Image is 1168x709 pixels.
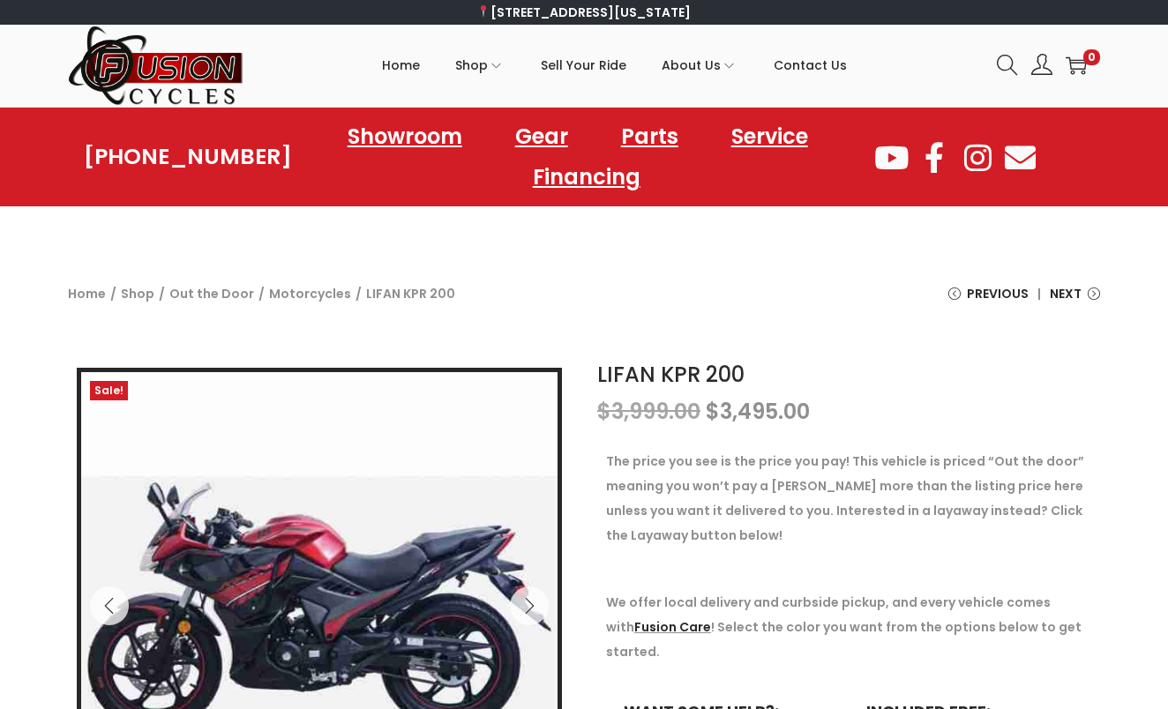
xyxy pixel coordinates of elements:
nav: Menu [292,116,872,198]
a: Sell Your Ride [541,26,626,105]
a: Next [1050,281,1100,319]
bdi: 3,999.00 [597,397,700,426]
span: / [356,281,362,306]
span: $ [597,397,611,426]
p: We offer local delivery and curbside pickup, and every vehicle comes with ! Select the color you ... [606,590,1091,664]
span: $ [706,397,720,426]
span: / [159,281,165,306]
a: Contact Us [774,26,847,105]
span: / [110,281,116,306]
span: Home [382,43,420,87]
span: Contact Us [774,43,847,87]
a: Showroom [330,116,480,157]
a: Financing [515,157,658,198]
a: About Us [662,26,738,105]
a: Shop [455,26,505,105]
span: LIFAN KPR 200 [366,281,455,306]
a: [PHONE_NUMBER] [84,145,292,169]
a: 0 [1066,55,1087,76]
a: Home [382,26,420,105]
span: Previous [967,281,1029,306]
bdi: 3,495.00 [706,397,810,426]
a: Gear [498,116,586,157]
a: Motorcycles [269,285,351,302]
span: About Us [662,43,721,87]
span: / [258,281,265,306]
span: Next [1050,281,1082,306]
button: Previous [90,586,129,625]
a: Fusion Care [634,618,711,636]
button: Next [510,586,549,625]
img: 📍 [477,5,490,18]
a: Out the Door [169,285,254,302]
a: Home [68,285,106,302]
a: Service [714,116,826,157]
a: [STREET_ADDRESS][US_STATE] [477,4,692,21]
a: Parts [603,116,696,157]
span: Shop [455,43,488,87]
nav: Primary navigation [244,26,984,105]
a: Shop [121,285,154,302]
span: Sell Your Ride [541,43,626,87]
img: Woostify retina logo [68,25,244,107]
p: The price you see is the price you pay! This vehicle is priced “Out the door” meaning you won’t p... [606,449,1091,548]
a: Previous [948,281,1029,319]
